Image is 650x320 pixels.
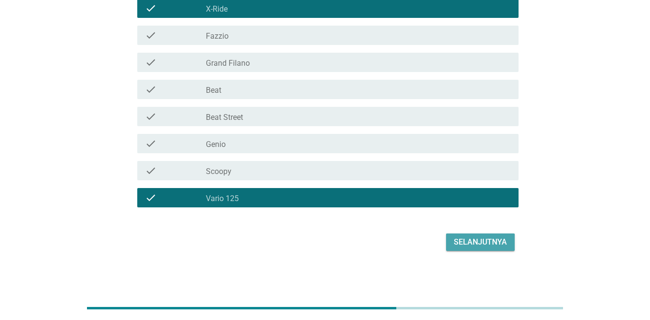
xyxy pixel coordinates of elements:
i: check [145,165,157,176]
i: check [145,192,157,204]
i: check [145,2,157,14]
label: Grand Filano [206,58,250,68]
button: Selanjutnya [446,233,515,251]
i: check [145,84,157,95]
label: Genio [206,140,226,149]
i: check [145,111,157,122]
label: Fazzio [206,31,229,41]
i: check [145,57,157,68]
i: check [145,138,157,149]
i: check [145,29,157,41]
label: Vario 125 [206,194,239,204]
label: Beat Street [206,113,243,122]
label: Scoopy [206,167,231,176]
label: X-Ride [206,4,228,14]
label: Beat [206,86,221,95]
div: Selanjutnya [454,236,507,248]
